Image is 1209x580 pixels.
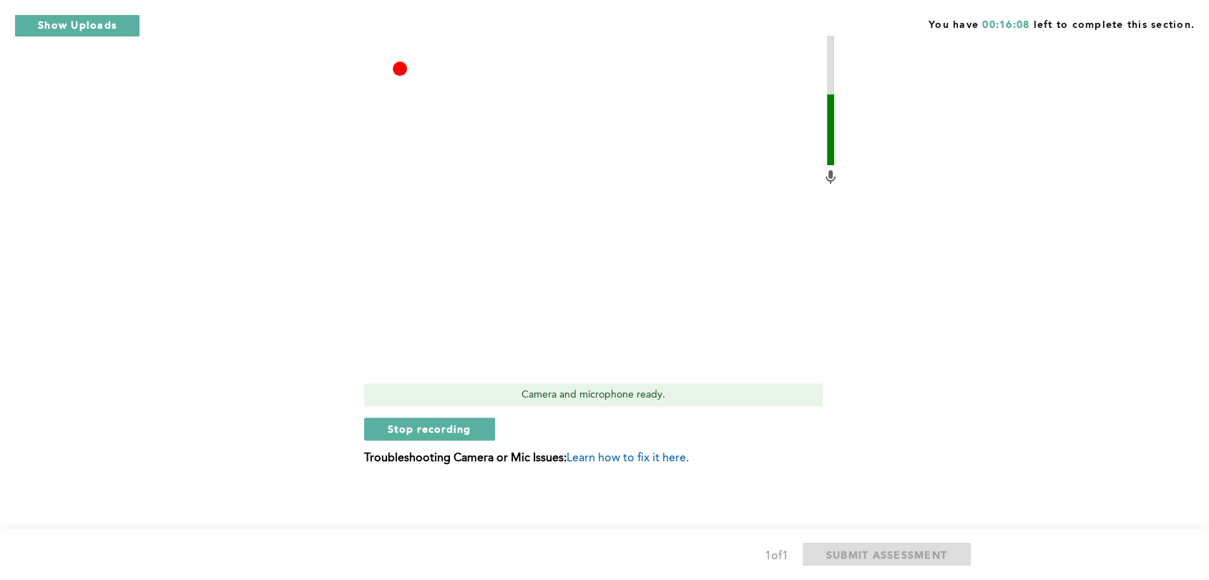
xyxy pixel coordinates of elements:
[982,20,1029,30] span: 00:16:08
[803,543,971,566] button: SUBMIT ASSESSMENT
[765,546,788,566] div: 1 of 1
[364,418,495,441] button: Stop recording
[929,14,1195,32] span: You have left to complete this section.
[14,14,140,37] button: Show Uploads
[826,548,947,561] span: SUBMIT ASSESSMENT
[364,383,823,406] div: Camera and microphone ready.
[567,453,689,464] span: Learn how to fix it here.
[364,453,567,464] b: Troubleshooting Camera or Mic Issues:
[388,422,471,436] span: Stop recording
